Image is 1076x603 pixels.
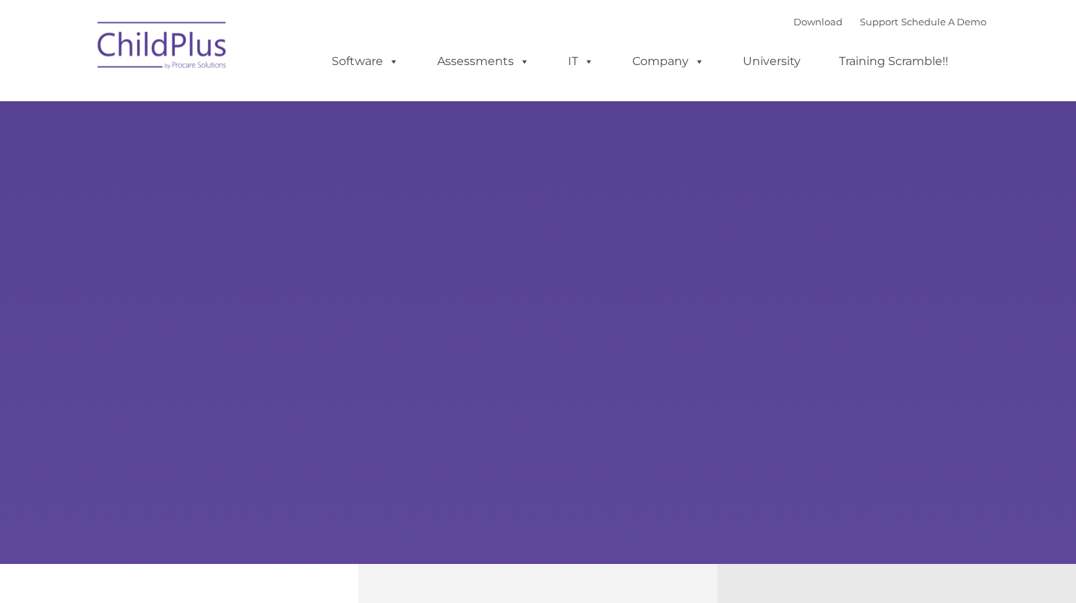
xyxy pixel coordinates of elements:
a: IT [554,47,608,76]
a: Assessments [423,47,544,76]
a: Company [618,47,719,76]
a: Schedule A Demo [901,16,986,27]
a: Training Scramble!! [825,47,963,76]
a: Software [317,47,413,76]
font: | [793,16,986,27]
img: ChildPlus by Procare Solutions [90,12,235,84]
a: Support [860,16,898,27]
a: Download [793,16,843,27]
a: University [728,47,815,76]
